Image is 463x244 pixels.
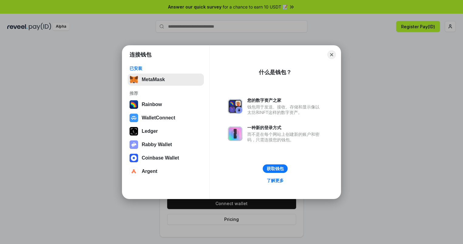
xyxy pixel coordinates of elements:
img: svg+xml,%3Csvg%20xmlns%3D%22http%3A%2F%2Fwww.w3.org%2F2000%2Fsvg%22%20width%3D%2228%22%20height%3... [130,127,138,136]
img: svg+xml,%3Csvg%20xmlns%3D%22http%3A%2F%2Fwww.w3.org%2F2000%2Fsvg%22%20fill%3D%22none%22%20viewBox... [228,99,242,114]
div: Coinbase Wallet [142,155,179,161]
img: svg+xml,%3Csvg%20fill%3D%22none%22%20height%3D%2233%22%20viewBox%3D%220%200%2035%2033%22%20width%... [130,75,138,84]
button: Close [327,50,336,59]
div: 推荐 [130,91,202,96]
div: MetaMask [142,77,165,82]
img: svg+xml,%3Csvg%20xmlns%3D%22http%3A%2F%2Fwww.w3.org%2F2000%2Fsvg%22%20fill%3D%22none%22%20viewBox... [228,126,242,141]
div: Argent [142,169,157,174]
div: 什么是钱包？ [259,69,292,76]
div: WalletConnect [142,115,175,121]
button: 获取钱包 [263,164,288,173]
div: 您的数字资产之家 [247,98,323,103]
div: Ledger [142,129,158,134]
h1: 连接钱包 [130,51,151,58]
button: Argent [128,165,204,177]
button: WalletConnect [128,112,204,124]
img: svg+xml,%3Csvg%20width%3D%22120%22%20height%3D%22120%22%20viewBox%3D%220%200%20120%20120%22%20fil... [130,100,138,109]
div: 获取钱包 [267,166,284,171]
div: Rabby Wallet [142,142,172,147]
button: Coinbase Wallet [128,152,204,164]
div: 一种新的登录方式 [247,125,323,130]
button: Rainbow [128,98,204,111]
button: MetaMask [128,74,204,86]
div: 而不是在每个网站上创建新的账户和密码，只需连接您的钱包。 [247,132,323,143]
button: Ledger [128,125,204,137]
img: svg+xml,%3Csvg%20width%3D%2228%22%20height%3D%2228%22%20viewBox%3D%220%200%2028%2028%22%20fill%3D... [130,114,138,122]
img: svg+xml,%3Csvg%20xmlns%3D%22http%3A%2F%2Fwww.w3.org%2F2000%2Fsvg%22%20fill%3D%22none%22%20viewBox... [130,140,138,149]
div: Rainbow [142,102,162,107]
div: 已安装 [130,66,202,71]
img: svg+xml,%3Csvg%20width%3D%2228%22%20height%3D%2228%22%20viewBox%3D%220%200%2028%2028%22%20fill%3D... [130,154,138,162]
img: svg+xml,%3Csvg%20width%3D%2228%22%20height%3D%2228%22%20viewBox%3D%220%200%2028%2028%22%20fill%3D... [130,167,138,176]
div: 钱包用于发送、接收、存储和显示像以太坊和NFT这样的数字资产。 [247,104,323,115]
button: Rabby Wallet [128,139,204,151]
div: 了解更多 [267,178,284,183]
a: 了解更多 [263,177,287,184]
